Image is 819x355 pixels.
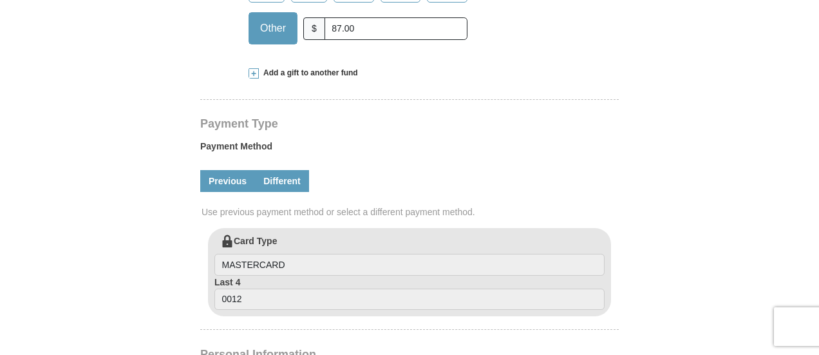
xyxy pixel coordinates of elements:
a: Different [255,170,309,192]
span: Other [254,19,292,38]
span: Add a gift to another fund [259,68,358,79]
label: Card Type [214,235,605,276]
a: Previous [200,170,255,192]
h4: Payment Type [200,119,619,129]
input: Last 4 [214,289,605,311]
input: Other Amount [325,17,467,40]
label: Payment Method [200,140,619,159]
label: Last 4 [214,276,605,311]
span: $ [303,17,325,40]
span: Use previous payment method or select a different payment method. [202,206,620,218]
input: Card Type [214,254,605,276]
